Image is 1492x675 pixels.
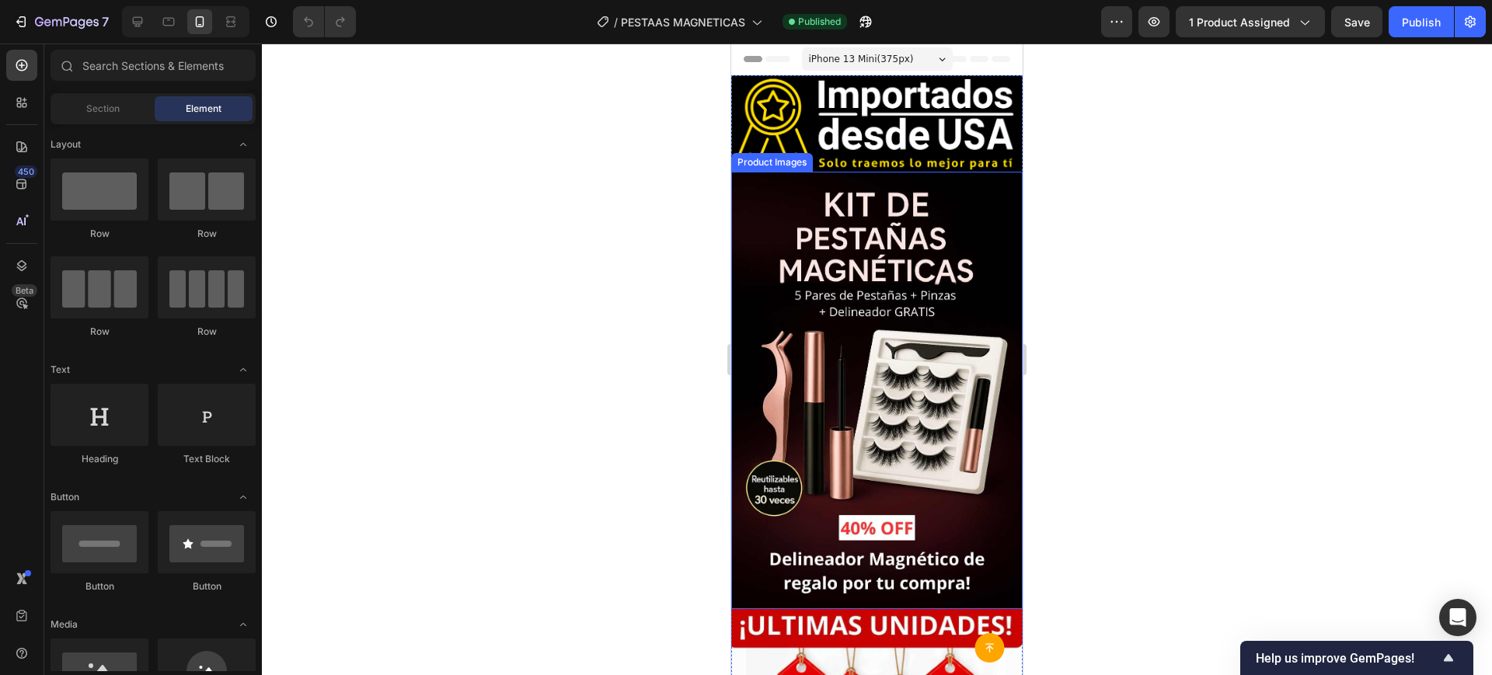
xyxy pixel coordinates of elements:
[1189,14,1290,30] span: 1 product assigned
[158,579,256,593] div: Button
[231,612,256,637] span: Toggle open
[51,325,148,339] div: Row
[231,132,256,157] span: Toggle open
[293,6,356,37] div: Undo/Redo
[731,43,1023,675] iframe: Design area
[1402,14,1441,30] div: Publish
[158,452,256,466] div: Text Block
[231,357,256,382] span: Toggle open
[51,363,70,377] span: Text
[798,15,841,29] span: Published
[102,12,109,31] p: 7
[12,284,37,297] div: Beta
[1389,6,1454,37] button: Publish
[231,485,256,510] span: Toggle open
[1331,6,1382,37] button: Save
[621,14,745,30] span: PESTAAS MAGNETICAS
[51,618,78,632] span: Media
[51,579,148,593] div: Button
[51,50,256,81] input: Search Sections & Elements
[158,227,256,241] div: Row
[1344,16,1370,29] span: Save
[614,14,618,30] span: /
[1439,599,1476,636] div: Open Intercom Messenger
[158,325,256,339] div: Row
[51,490,79,504] span: Button
[51,452,148,466] div: Heading
[1176,6,1325,37] button: 1 product assigned
[1256,651,1439,666] span: Help us improve GemPages!
[51,227,148,241] div: Row
[15,165,37,178] div: 450
[86,102,120,116] span: Section
[186,102,221,116] span: Element
[51,137,81,151] span: Layout
[1256,649,1458,667] button: Show survey - Help us improve GemPages!
[6,6,116,37] button: 7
